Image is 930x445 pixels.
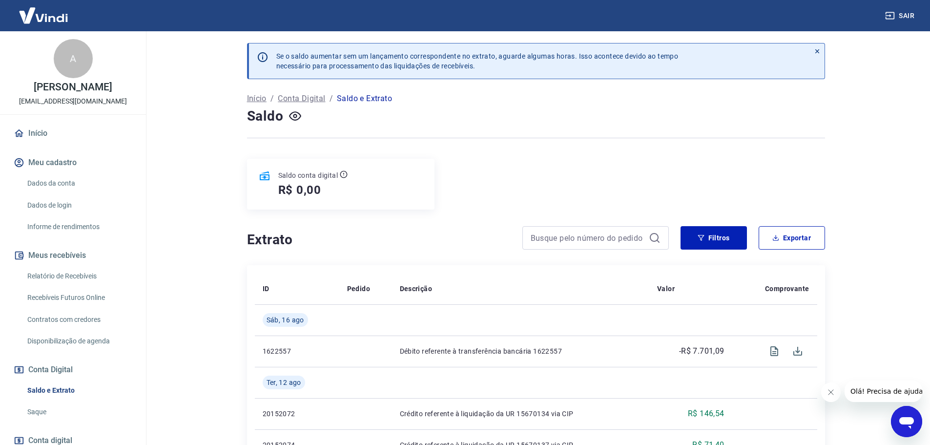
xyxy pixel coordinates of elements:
[34,82,112,92] p: [PERSON_NAME]
[679,345,724,357] p: -R$ 7.701,09
[765,284,809,294] p: Comprovante
[247,93,267,105] a: Início
[681,226,747,250] button: Filtros
[270,93,274,105] p: /
[19,96,127,106] p: [EMAIL_ADDRESS][DOMAIN_NAME]
[400,409,641,419] p: Crédito referente à liquidação da UR 15670134 via CIP
[278,170,338,180] p: Saldo conta digital
[400,346,641,356] p: Débito referente à transferência bancária 1622557
[12,359,134,381] button: Conta Digital
[337,93,392,105] p: Saldo e Extrato
[276,51,679,71] p: Se o saldo aumentar sem um lançamento correspondente no extrato, aguarde algumas horas. Isso acon...
[23,217,134,237] a: Informe de rendimentos
[23,195,134,215] a: Dados de login
[23,288,134,308] a: Recebíveis Futuros Online
[23,266,134,286] a: Relatório de Recebíveis
[786,339,809,363] span: Download
[821,382,841,402] iframe: Fechar mensagem
[23,381,134,401] a: Saldo e Extrato
[278,182,322,198] h5: R$ 0,00
[12,0,75,30] img: Vindi
[263,346,331,356] p: 1622557
[688,408,724,420] p: R$ 146,54
[54,39,93,78] div: A
[23,310,134,330] a: Contratos com credores
[12,152,134,173] button: Meu cadastro
[23,173,134,193] a: Dados da conta
[347,284,370,294] p: Pedido
[12,123,134,144] a: Início
[267,378,301,387] span: Ter, 12 ago
[891,406,922,437] iframe: Botão para abrir a janela de mensagens
[23,331,134,351] a: Disponibilização de agenda
[247,106,284,126] h4: Saldo
[531,231,645,245] input: Busque pelo número do pedido
[263,409,331,419] p: 20152072
[330,93,333,105] p: /
[845,381,922,402] iframe: Mensagem da empresa
[278,93,325,105] a: Conta Digital
[400,284,433,294] p: Descrição
[267,315,304,325] span: Sáb, 16 ago
[763,339,786,363] span: Visualizar
[23,402,134,422] a: Saque
[883,7,918,25] button: Sair
[6,7,82,15] span: Olá! Precisa de ajuda?
[263,284,269,294] p: ID
[247,230,511,250] h4: Extrato
[657,284,675,294] p: Valor
[12,245,134,266] button: Meus recebíveis
[759,226,825,250] button: Exportar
